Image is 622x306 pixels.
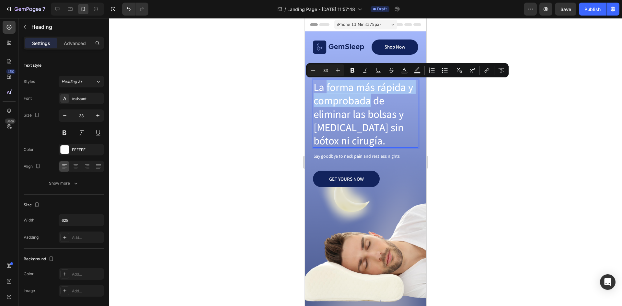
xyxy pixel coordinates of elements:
[64,40,86,47] p: Advanced
[122,3,148,16] div: Undo/Redo
[62,79,83,85] span: Heading 2*
[24,96,32,101] div: Font
[31,23,101,31] p: Heading
[42,5,45,13] p: 7
[24,79,35,85] div: Styles
[600,274,616,290] div: Open Intercom Messenger
[3,3,48,16] button: 7
[24,111,41,120] div: Size
[59,76,104,87] button: Heading 2*
[24,62,41,68] div: Text style
[24,177,104,189] button: Show more
[24,162,42,171] div: Align
[24,255,55,264] div: Background
[59,214,104,226] input: Auto
[560,6,571,12] span: Save
[284,6,286,13] span: /
[305,18,426,306] iframe: Design area
[72,288,102,294] div: Add...
[24,201,41,210] div: Size
[584,6,601,13] div: Publish
[579,3,606,16] button: Publish
[5,119,16,124] div: Beta
[287,6,355,13] span: Landing Page - [DATE] 11:57:48
[72,235,102,241] div: Add...
[24,217,34,223] div: Width
[72,96,102,102] div: Assistant
[49,180,79,187] div: Show more
[24,271,34,277] div: Color
[555,3,576,16] button: Save
[6,69,16,74] div: 450
[72,271,102,277] div: Add...
[24,234,39,240] div: Padding
[377,6,387,12] span: Draft
[72,147,102,153] div: FFFFFF
[24,147,34,153] div: Color
[32,40,50,47] p: Settings
[306,63,509,77] div: Editor contextual toolbar
[24,288,35,294] div: Image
